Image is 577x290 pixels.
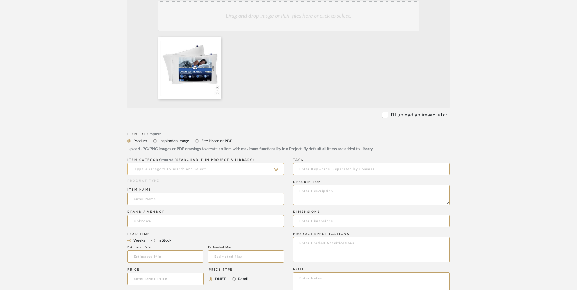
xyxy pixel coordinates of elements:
div: Notes [293,268,450,271]
label: DNET [214,276,226,282]
div: Brand / Vendor [127,210,284,214]
label: Inspiration Image [159,138,189,144]
label: Weeks [133,237,145,244]
span: (Searchable in Project & Library) [175,158,254,161]
mat-radio-group: Select price type [209,273,248,285]
span: required [161,158,173,161]
label: Retail [237,276,248,282]
label: In Stock [157,237,171,244]
input: Enter Keywords, Separated by Commas [293,163,450,175]
div: Item name [127,188,284,192]
input: Enter Dimensions [293,215,450,227]
div: ITEM CATEGORY [127,158,284,162]
label: Product [133,138,147,144]
label: Site Photo or PDF [201,138,232,144]
div: Dimensions [293,210,450,214]
div: Estimated Min [127,246,203,249]
label: I'll upload an image later [391,111,447,119]
input: Type a category to search and select [127,163,284,175]
div: Lead Time [127,232,284,236]
input: Estimated Min [127,250,203,263]
mat-radio-group: Select item type [127,236,284,244]
input: Enter Name [127,193,284,205]
div: Upload JPG/PNG images or PDF drawings to create an item with maximum functionality in a Project. ... [127,146,450,152]
input: Enter DNET Price [127,273,204,285]
div: Description [293,180,450,184]
mat-radio-group: Select item type [127,137,450,145]
input: Estimated Max [208,250,284,263]
div: Estimated Max [208,246,284,249]
div: Price [127,268,204,271]
input: Unknown [127,215,284,227]
div: Product Specifications [293,232,450,236]
div: Tags [293,158,450,162]
div: PRODUCT TYPE [127,179,284,183]
div: Item Type [127,132,450,136]
div: Price Type [209,268,248,271]
span: required [150,133,161,136]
